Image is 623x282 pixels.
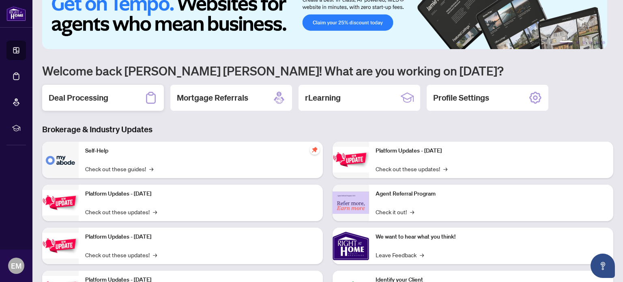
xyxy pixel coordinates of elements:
h2: Profile Settings [433,92,489,103]
h2: Mortgage Referrals [177,92,248,103]
h2: Deal Processing [49,92,108,103]
span: → [410,207,414,216]
h3: Brokerage & Industry Updates [42,124,613,135]
span: → [443,164,447,173]
button: 5 [595,41,599,44]
p: Agent Referral Program [376,189,607,198]
img: Self-Help [42,142,79,178]
button: Open asap [591,254,615,278]
button: 4 [589,41,592,44]
button: 3 [582,41,586,44]
p: Platform Updates - [DATE] [85,189,316,198]
span: → [153,207,157,216]
p: Platform Updates - [DATE] [85,232,316,241]
img: Agent Referral Program [333,192,369,214]
img: Platform Updates - July 21, 2025 [42,233,79,258]
h1: Welcome back [PERSON_NAME] [PERSON_NAME]! What are you working on [DATE]? [42,63,613,78]
h2: rLearning [305,92,341,103]
button: 2 [576,41,579,44]
a: Check out these updates!→ [85,207,157,216]
img: logo [6,6,26,21]
img: Platform Updates - June 23, 2025 [333,147,369,172]
p: Platform Updates - [DATE] [376,146,607,155]
button: 6 [602,41,605,44]
span: → [149,164,153,173]
p: We want to hear what you think! [376,232,607,241]
span: → [153,250,157,259]
img: Platform Updates - September 16, 2025 [42,190,79,215]
a: Check out these updates!→ [85,250,157,259]
span: → [420,250,424,259]
a: Check it out!→ [376,207,414,216]
img: We want to hear what you think! [333,228,369,264]
p: Self-Help [85,146,316,155]
a: Check out these updates!→ [376,164,447,173]
a: Check out these guides!→ [85,164,153,173]
span: EM [11,260,21,271]
button: 1 [560,41,573,44]
span: pushpin [310,145,320,155]
a: Leave Feedback→ [376,250,424,259]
